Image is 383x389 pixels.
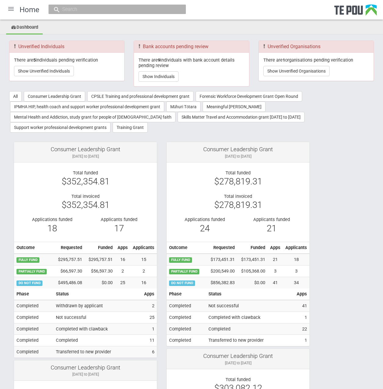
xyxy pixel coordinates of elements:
td: $495,486.08 [53,277,85,288]
button: CPSLE Training and professional development grant [87,91,193,102]
div: [DATE] to [DATE] [171,360,305,366]
th: Apps [115,242,130,253]
th: Funded [85,242,115,253]
div: Total funded [171,377,305,382]
div: [DATE] to [DATE] [19,372,152,377]
td: 15 [130,254,157,265]
th: Funded [237,242,268,253]
td: Completed [206,323,294,335]
td: Not successful [53,312,142,323]
div: 21 [243,226,300,231]
td: $173,451.31 [237,254,268,265]
td: $56,597.30 [85,265,115,277]
th: Requested [53,242,85,253]
td: Completed [14,346,53,358]
b: 1 [283,57,285,63]
div: Total invoiced [171,194,305,199]
td: $0.00 [85,277,115,288]
div: 24 [176,226,233,231]
td: Completed with clawback [206,312,294,323]
button: All [9,91,22,102]
td: 11 [142,335,157,346]
td: Completed [167,312,206,323]
th: Apps [142,288,157,300]
span: PARTIALLY FUND [16,269,47,274]
th: Requested [205,242,237,253]
div: [DATE] to [DATE] [171,154,305,159]
button: Mental Health and Addiction, study grant for people of [DEMOGRAPHIC_DATA] faith [10,112,175,122]
div: $352,354.81 [19,179,152,184]
div: Consumer Leadership Grant [171,353,305,359]
td: 41 [294,300,309,312]
button: Māhuri Tōtara [166,102,201,112]
button: Show Unverified Individuals [14,66,74,76]
th: Phase [167,288,206,300]
div: Total funded [171,170,305,176]
td: 3 [268,265,283,277]
button: Forensic Workforce Development Grant Open Round [196,91,302,102]
td: $295,757.51 [53,254,85,265]
td: 41 [268,277,283,288]
div: Applicants funded [90,217,148,222]
span: FULLY FUND [169,257,192,263]
div: Applications funded [23,217,81,222]
td: Completed [53,335,142,346]
td: Transferred to new provider [206,335,294,346]
td: $0.00 [237,277,268,288]
th: Status [53,288,142,300]
td: 1 [142,323,157,335]
td: Completed [14,335,53,346]
h3: Bank accounts pending review [139,44,244,49]
td: Withdrawn by applicant [53,300,142,312]
td: 1 [294,335,309,346]
h3: Unverified Individuals [14,44,120,49]
div: Applications funded [176,217,233,222]
b: 9 [158,57,160,63]
td: 16 [130,277,157,288]
button: Consumer Leadership Grant [24,91,85,102]
button: Show Individuals [139,71,179,82]
td: $856,382.83 [205,277,237,288]
h3: Unverified Organisations [263,44,369,49]
td: Completed [167,323,206,335]
th: Apps [268,242,283,253]
div: $278,819.31 [171,202,305,208]
b: 5 [33,57,36,63]
th: Outcome [14,242,53,253]
td: 22 [294,323,309,335]
a: Dashboard [6,21,43,34]
button: IPMHA HIP, health coach and support worker professional development grant [10,102,164,112]
div: 18 [23,226,81,231]
td: Completed [14,323,53,335]
td: 2 [115,265,130,277]
td: $105,368.00 [237,265,268,277]
td: 18 [283,254,309,265]
button: Support worker professional development grants [10,122,110,133]
td: 25 [115,277,130,288]
p: There are organisations pending verification [263,57,369,63]
td: 6 [142,346,157,358]
td: Completed [14,312,53,323]
div: 17 [90,226,148,231]
td: 21 [268,254,283,265]
p: There are individuals pending verification [14,57,120,63]
td: Not successful [206,300,294,312]
td: 3 [283,265,309,277]
th: Applicants [283,242,309,253]
div: [DATE] to [DATE] [19,154,152,159]
td: Completed [167,335,206,346]
td: Completed [167,300,206,312]
div: Applicants funded [243,217,300,222]
td: 2 [130,265,157,277]
span: DO NOT FUND [16,280,42,286]
td: 1 [294,312,309,323]
button: Show Unverified Organisations [263,66,330,76]
td: $173,451.31 [205,254,237,265]
div: Total funded [19,170,152,176]
div: $278,819.31 [171,179,305,184]
span: FULLY FUND [16,257,39,263]
p: There are individuals with bank account details pending review [139,57,244,69]
span: DO NOT FUND [169,280,195,286]
button: Training Grant [113,122,148,133]
td: 25 [142,312,157,323]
